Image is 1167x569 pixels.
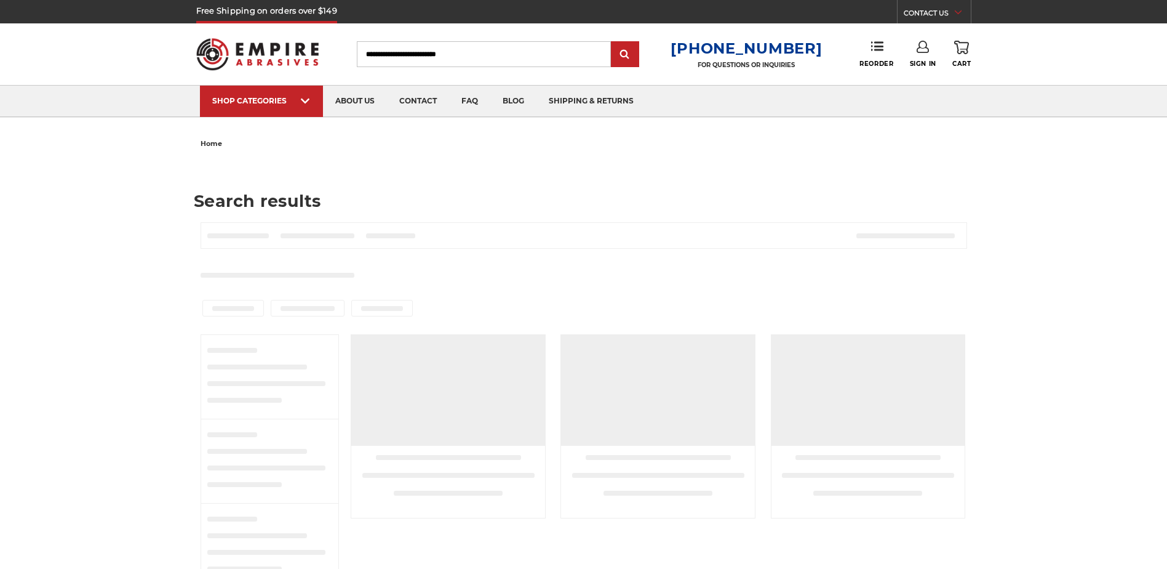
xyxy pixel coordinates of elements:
[859,41,893,67] a: Reorder
[613,42,637,67] input: Submit
[904,6,971,23] a: CONTACT US
[536,86,646,117] a: shipping & returns
[490,86,536,117] a: blog
[910,60,936,68] span: Sign In
[196,30,319,78] img: Empire Abrasives
[194,193,973,209] h1: Search results
[449,86,490,117] a: faq
[671,39,822,57] a: [PHONE_NUMBER]
[212,96,311,105] div: SHOP CATEGORIES
[323,86,387,117] a: about us
[859,60,893,68] span: Reorder
[952,41,971,68] a: Cart
[671,61,822,69] p: FOR QUESTIONS OR INQUIRIES
[952,60,971,68] span: Cart
[387,86,449,117] a: contact
[201,139,222,148] span: home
